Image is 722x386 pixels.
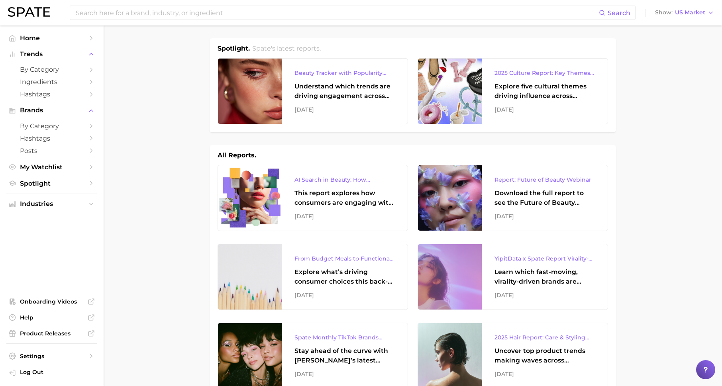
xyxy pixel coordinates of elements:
[294,105,395,114] div: [DATE]
[294,267,395,286] div: Explore what’s driving consumer choices this back-to-school season From budget-friendly meals to ...
[675,10,705,15] span: US Market
[653,8,716,18] button: ShowUS Market
[75,6,599,20] input: Search here for a brand, industry, or ingredient
[6,296,97,308] a: Onboarding Videos
[418,58,608,124] a: 2025 Culture Report: Key Themes That Are Shaping Consumer DemandExplore five cultural themes driv...
[494,333,595,342] div: 2025 Hair Report: Care & Styling Products
[494,105,595,114] div: [DATE]
[20,163,84,171] span: My Watchlist
[20,90,84,98] span: Hashtags
[6,366,97,380] a: Log out. Currently logged in with e-mail hannah@spate.nyc.
[494,290,595,300] div: [DATE]
[8,7,50,17] img: SPATE
[20,78,84,86] span: Ingredients
[20,66,84,73] span: by Category
[494,188,595,208] div: Download the full report to see the Future of Beauty trends we unpacked during the webinar.
[6,104,97,116] button: Brands
[6,350,97,362] a: Settings
[20,330,84,337] span: Product Releases
[6,132,97,145] a: Hashtags
[20,180,84,187] span: Spotlight
[294,333,395,342] div: Spate Monthly TikTok Brands Tracker
[6,88,97,100] a: Hashtags
[494,82,595,101] div: Explore five cultural themes driving influence across beauty, food, and pop culture.
[218,244,408,310] a: From Budget Meals to Functional Snacks: Food & Beverage Trends Shaping Consumer Behavior This Sch...
[20,200,84,208] span: Industries
[20,314,84,321] span: Help
[494,254,595,263] div: YipitData x Spate Report Virality-Driven Brands Are Taking a Slice of the Beauty Pie
[494,175,595,184] div: Report: Future of Beauty Webinar
[294,188,395,208] div: This report explores how consumers are engaging with AI-powered search tools — and what it means ...
[218,151,256,160] h1: All Reports.
[294,82,395,101] div: Understand which trends are driving engagement across platforms in the skin, hair, makeup, and fr...
[6,161,97,173] a: My Watchlist
[294,346,395,365] div: Stay ahead of the curve with [PERSON_NAME]’s latest monthly tracker, spotlighting the fastest-gro...
[20,107,84,114] span: Brands
[6,32,97,44] a: Home
[655,10,673,15] span: Show
[20,51,84,58] span: Trends
[294,175,395,184] div: AI Search in Beauty: How Consumers Are Using ChatGPT vs. Google Search
[20,147,84,155] span: Posts
[6,198,97,210] button: Industries
[20,368,91,376] span: Log Out
[608,9,630,17] span: Search
[418,165,608,231] a: Report: Future of Beauty WebinarDownload the full report to see the Future of Beauty trends we un...
[294,254,395,263] div: From Budget Meals to Functional Snacks: Food & Beverage Trends Shaping Consumer Behavior This Sch...
[20,353,84,360] span: Settings
[6,327,97,339] a: Product Releases
[494,369,595,379] div: [DATE]
[294,212,395,221] div: [DATE]
[218,165,408,231] a: AI Search in Beauty: How Consumers Are Using ChatGPT vs. Google SearchThis report explores how co...
[494,68,595,78] div: 2025 Culture Report: Key Themes That Are Shaping Consumer Demand
[294,290,395,300] div: [DATE]
[20,298,84,305] span: Onboarding Videos
[218,44,250,53] h1: Spotlight.
[294,68,395,78] div: Beauty Tracker with Popularity Index
[6,48,97,60] button: Trends
[494,346,595,365] div: Uncover top product trends making waves across platforms — along with key insights into benefits,...
[20,122,84,130] span: by Category
[6,63,97,76] a: by Category
[218,58,408,124] a: Beauty Tracker with Popularity IndexUnderstand which trends are driving engagement across platfor...
[252,44,321,53] h2: Spate's latest reports.
[6,120,97,132] a: by Category
[494,267,595,286] div: Learn which fast-moving, virality-driven brands are leading the pack, the risks of viral growth, ...
[418,244,608,310] a: YipitData x Spate Report Virality-Driven Brands Are Taking a Slice of the Beauty PieLearn which f...
[20,135,84,142] span: Hashtags
[294,369,395,379] div: [DATE]
[6,145,97,157] a: Posts
[6,177,97,190] a: Spotlight
[6,312,97,323] a: Help
[6,76,97,88] a: Ingredients
[494,212,595,221] div: [DATE]
[20,34,84,42] span: Home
